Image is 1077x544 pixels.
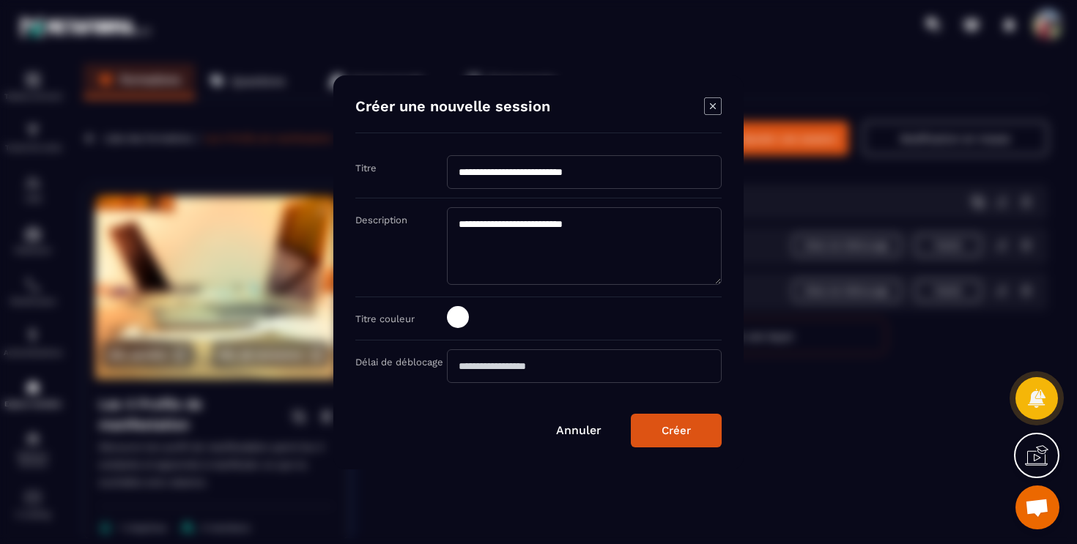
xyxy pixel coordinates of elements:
[355,357,443,368] label: Délai de déblocage
[355,97,550,118] h4: Créer une nouvelle session
[355,313,415,324] label: Titre couleur
[631,414,722,447] button: Créer
[1015,485,1059,529] a: Ouvrir le chat
[556,423,602,437] a: Annuler
[662,424,691,437] div: Créer
[355,163,377,174] label: Titre
[355,215,407,226] label: Description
